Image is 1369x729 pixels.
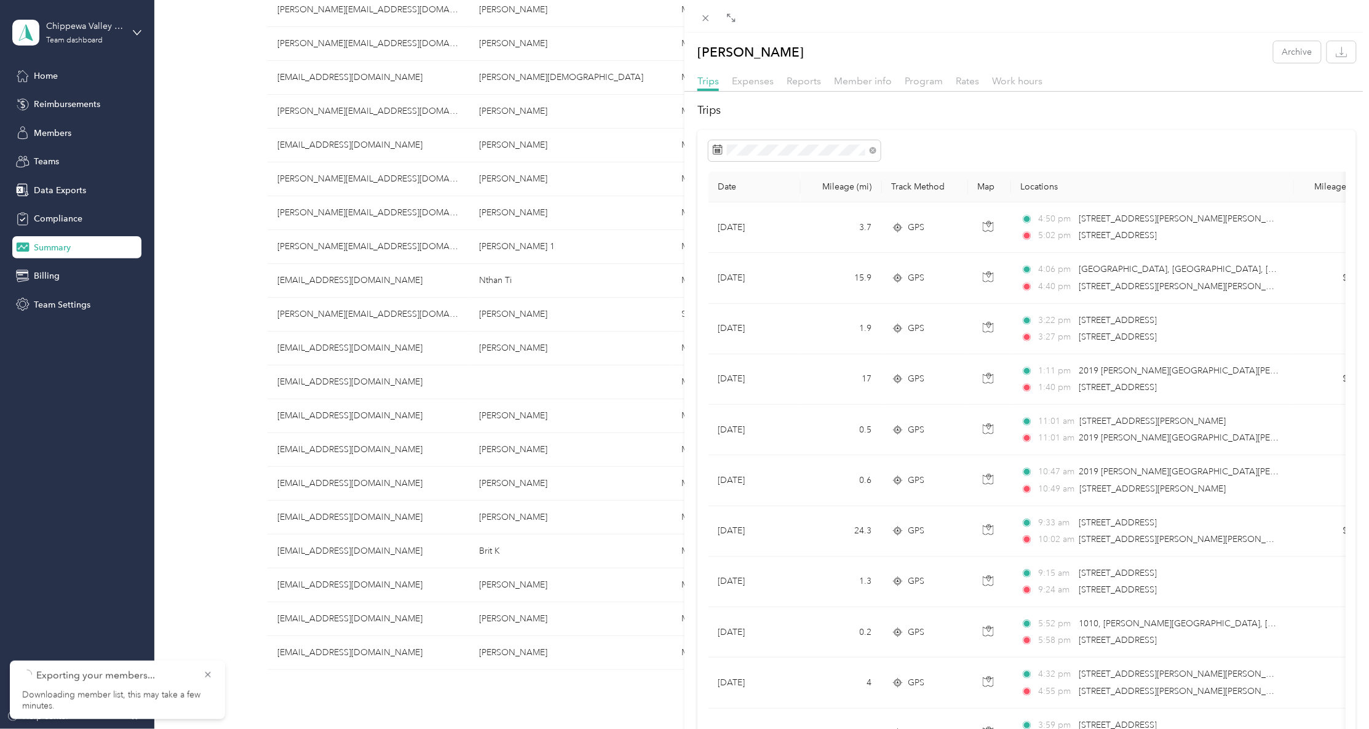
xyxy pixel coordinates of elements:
span: [STREET_ADDRESS][PERSON_NAME] [1080,484,1226,494]
th: Map [968,172,1011,202]
span: 9:24 am [1038,583,1073,597]
td: 1.9 [801,304,882,354]
span: 10:02 am [1038,533,1073,546]
span: 9:15 am [1038,567,1073,580]
span: GPS [908,271,925,285]
span: [STREET_ADDRESS][PERSON_NAME][PERSON_NAME] [1079,281,1293,292]
td: [DATE] [708,455,801,506]
span: GPS [908,221,925,234]
span: [STREET_ADDRESS] [1079,332,1157,342]
td: [DATE] [708,658,801,708]
td: [DATE] [708,607,801,658]
span: 4:32 pm [1038,667,1073,681]
td: 17 [801,354,882,405]
span: [STREET_ADDRESS] [1079,315,1157,325]
span: 3:22 pm [1038,314,1073,327]
td: 1.3 [801,557,882,607]
th: Mileage (mi) [801,172,882,202]
span: 5:02 pm [1038,229,1073,242]
span: 4:06 pm [1038,263,1073,276]
button: Archive [1274,41,1321,63]
td: 0.5 [801,405,882,455]
span: 11:01 am [1038,431,1073,445]
span: [STREET_ADDRESS] [1079,568,1157,578]
span: 5:52 pm [1038,617,1073,631]
span: 4:55 pm [1038,685,1073,698]
span: 11:01 am [1038,415,1074,428]
span: [STREET_ADDRESS] [1079,517,1157,528]
span: [STREET_ADDRESS][PERSON_NAME] [1080,416,1226,426]
span: 4:40 pm [1038,280,1073,293]
span: [STREET_ADDRESS][PERSON_NAME][PERSON_NAME] [1079,213,1293,224]
span: Program [905,75,943,87]
span: 1:40 pm [1038,381,1073,394]
span: Trips [697,75,719,87]
span: Expenses [732,75,774,87]
h2: Trips [697,102,1356,119]
span: 10:49 am [1038,482,1074,496]
td: [DATE] [708,354,801,405]
span: 5:58 pm [1038,634,1073,647]
span: 10:47 am [1038,465,1073,479]
span: Rates [956,75,979,87]
p: Exporting your members... [36,668,194,683]
span: GPS [908,322,925,335]
td: 4 [801,658,882,708]
iframe: Everlance-gr Chat Button Frame [1300,660,1369,729]
span: GPS [908,474,925,487]
span: [STREET_ADDRESS] [1079,230,1157,241]
td: 24.3 [801,506,882,557]
th: Track Method [882,172,968,202]
span: Work hours [992,75,1043,87]
td: 3.7 [801,202,882,253]
span: [STREET_ADDRESS] [1079,584,1157,595]
td: [DATE] [708,202,801,253]
span: [STREET_ADDRESS][PERSON_NAME][PERSON_NAME] [1079,686,1293,696]
td: [DATE] [708,304,801,354]
span: GPS [908,423,925,437]
span: GPS [908,575,925,588]
td: [DATE] [708,557,801,607]
td: 0.6 [801,455,882,506]
p: Downloading member list, this may take a few minutes. [22,690,213,712]
td: 15.9 [801,253,882,303]
span: [STREET_ADDRESS] [1079,382,1157,392]
span: GPS [908,372,925,386]
td: [DATE] [708,253,801,303]
td: [DATE] [708,506,801,557]
span: GPS [908,676,925,690]
span: GPS [908,524,925,538]
span: 4:50 pm [1038,212,1073,226]
span: GPS [908,626,925,639]
span: 9:33 am [1038,516,1073,530]
span: 3:27 pm [1038,330,1073,344]
td: 0.2 [801,607,882,658]
span: [STREET_ADDRESS] [1079,635,1157,645]
td: [DATE] [708,405,801,455]
th: Locations [1011,172,1294,202]
span: Member info [834,75,892,87]
span: [STREET_ADDRESS][PERSON_NAME][PERSON_NAME] [1079,669,1293,679]
span: 1:11 pm [1038,364,1073,378]
th: Date [708,172,801,202]
span: [STREET_ADDRESS][PERSON_NAME][PERSON_NAME] [1079,534,1293,544]
span: Reports [787,75,821,87]
p: [PERSON_NAME] [697,41,804,63]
